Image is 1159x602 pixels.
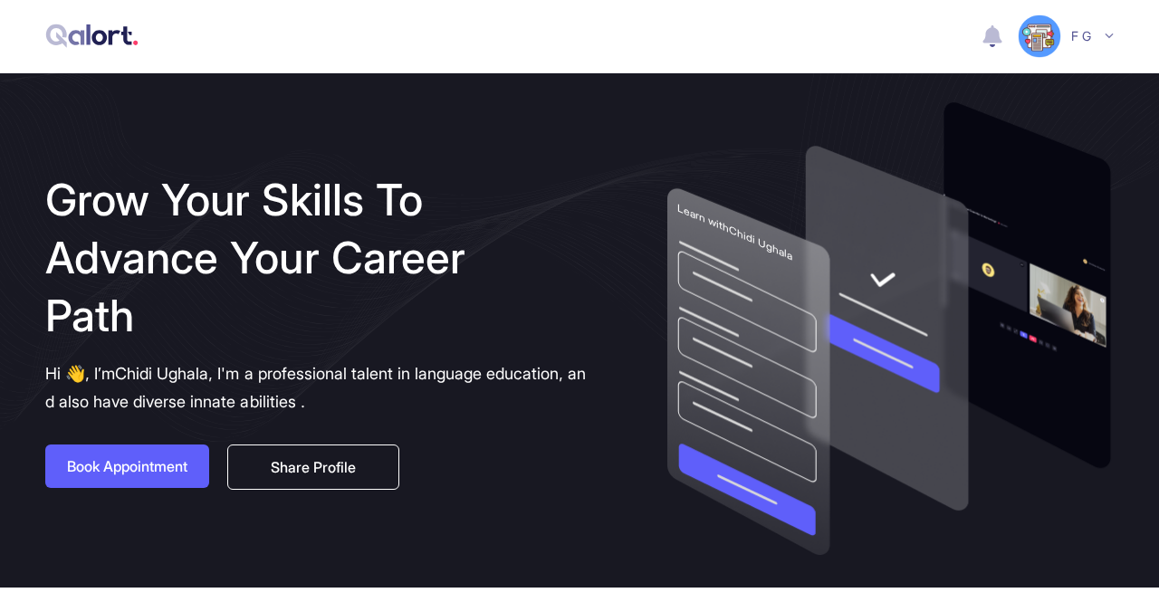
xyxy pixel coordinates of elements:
[1071,25,1091,47] span: f g
[45,364,586,411] span: I'm a professional talent in language education, and also have diverse innate abilities .
[677,201,808,270] div: Learn with Chidi Ughala
[227,444,399,490] button: Share Profile
[45,359,589,416] h6: Hi 👋, I’m Chidi Ughala ,
[45,171,492,345] h1: Grow Your Skills To Advance Your Career Path
[45,444,209,488] button: Book Appointment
